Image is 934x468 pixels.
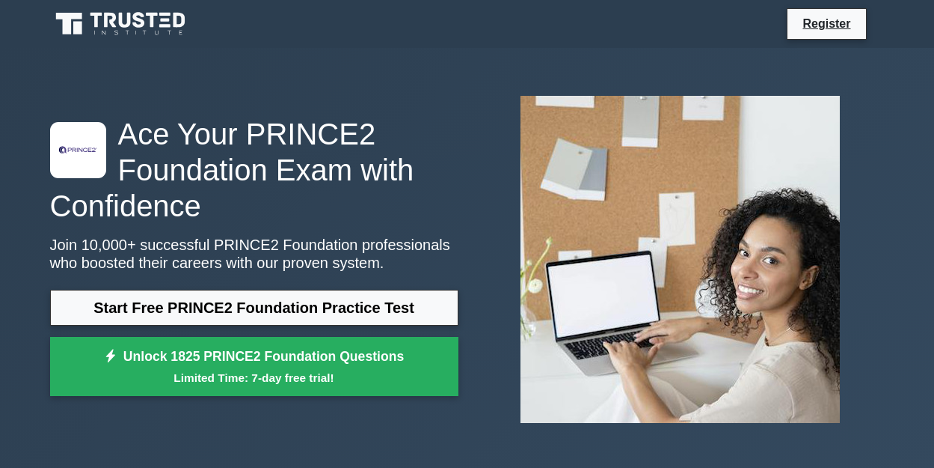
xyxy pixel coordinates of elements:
small: Limited Time: 7-day free trial! [69,369,440,386]
a: Unlock 1825 PRINCE2 Foundation QuestionsLimited Time: 7-day free trial! [50,337,458,397]
a: Start Free PRINCE2 Foundation Practice Test [50,290,458,326]
a: Register [793,14,859,33]
h1: Ace Your PRINCE2 Foundation Exam with Confidence [50,116,458,224]
p: Join 10,000+ successful PRINCE2 Foundation professionals who boosted their careers with our prove... [50,236,458,272]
